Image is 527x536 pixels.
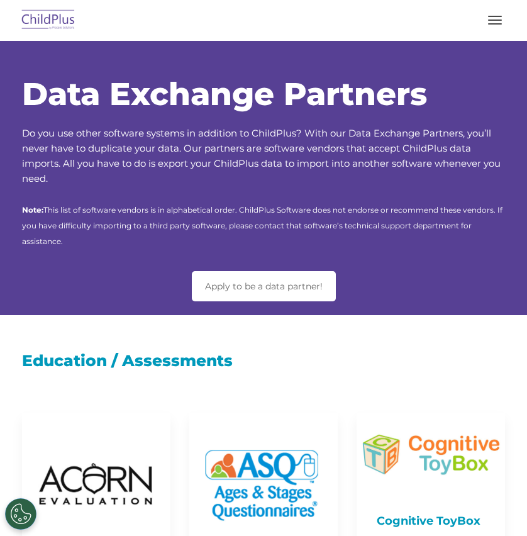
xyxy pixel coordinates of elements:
[19,6,78,35] img: ChildPlus by Procare Solutions
[22,127,501,184] span: Do you use other software systems in addition to ChildPlus? With our Data Exchange Partners, you’...
[357,413,505,492] img: toyboyx
[22,353,505,369] h3: Education / Assessments
[22,205,502,246] span: This list of software vendors is in alphabetical order. ChildPlus Software does not endorse or re...
[377,512,485,530] h4: Cognitive ToyBox
[22,75,427,113] span: Data Exchange Partners
[5,498,36,530] button: Cookies Settings
[192,271,336,301] a: Apply to be a data partner!
[22,205,43,215] strong: Note:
